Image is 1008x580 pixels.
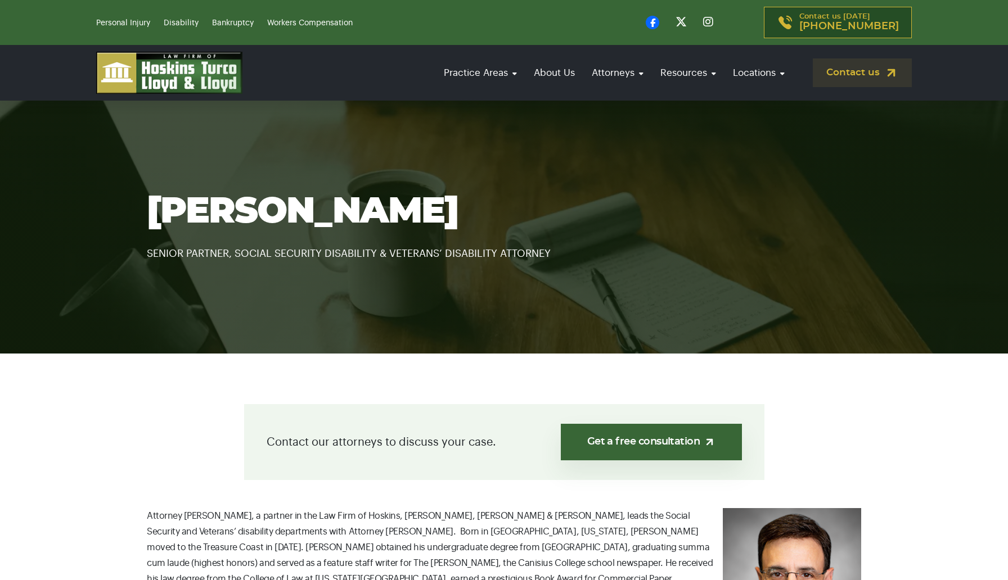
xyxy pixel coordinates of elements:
[164,19,199,27] a: Disability
[212,19,254,27] a: Bankruptcy
[147,232,861,262] p: SENIOR PARTNER, SOCIAL SECURITY DISABILITY & VETERANS’ DISABILITY ATTORNEY
[799,13,899,32] p: Contact us [DATE]
[561,424,741,460] a: Get a free consultation
[244,404,764,480] div: Contact our attorneys to discuss your case.
[799,21,899,32] span: [PHONE_NUMBER]
[764,7,912,38] a: Contact us [DATE][PHONE_NUMBER]
[438,57,523,89] a: Practice Areas
[727,57,790,89] a: Locations
[96,19,150,27] a: Personal Injury
[813,58,912,87] a: Contact us
[147,192,861,232] h1: [PERSON_NAME]
[267,19,353,27] a: Workers Compensation
[586,57,649,89] a: Attorneys
[528,57,580,89] a: About Us
[655,57,722,89] a: Resources
[704,436,715,448] img: arrow-up-right-light.svg
[96,52,242,94] img: logo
